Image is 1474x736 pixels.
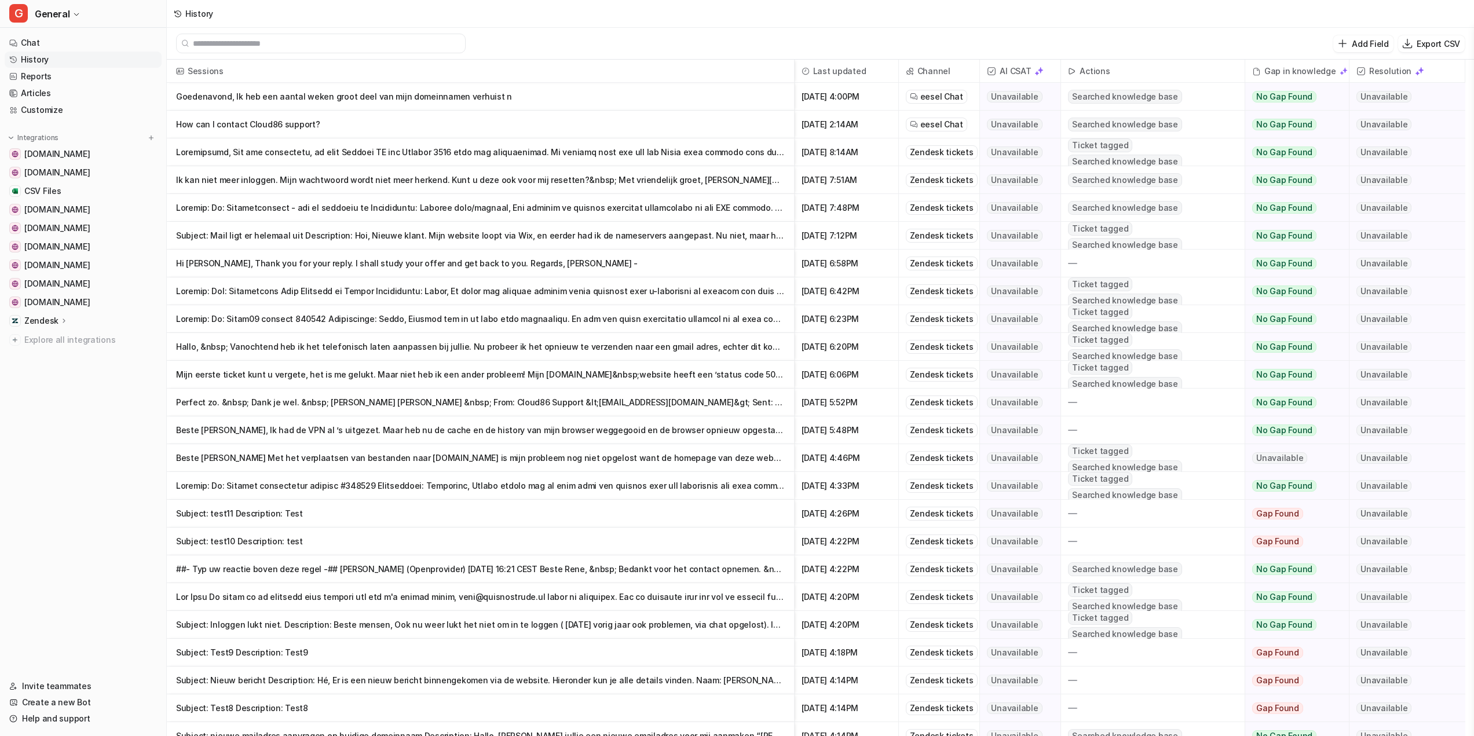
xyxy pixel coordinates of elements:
a: eesel Chat [910,91,963,102]
span: Unavailable [1356,369,1411,380]
span: [DOMAIN_NAME] [24,222,90,234]
button: Gap Found [1245,500,1340,528]
button: No Gap Found [1245,166,1340,194]
a: Invite teammates [5,678,162,694]
button: Gap Found [1245,639,1340,667]
button: Gap Found [1245,528,1340,555]
span: Unavailable [987,174,1042,186]
span: No Gap Found [1252,174,1316,186]
span: [DATE] 7:51AM [799,166,894,194]
span: [DATE] 6:20PM [799,333,894,361]
div: Zendesk tickets [906,284,978,298]
span: Searched knowledge base [1068,201,1182,215]
a: fluentsmtp.com[DOMAIN_NAME] [5,202,162,218]
span: Unavailable [987,563,1042,575]
button: No Gap Found [1245,277,1340,305]
span: Ticket tagged [1068,583,1132,597]
a: CSV FilesCSV Files [5,183,162,199]
span: Unavailable [1356,258,1411,269]
p: Subject: Nieuw bericht Description: Hé, Er is een nieuw bericht binnengekomen via de website. Hie... [176,667,785,694]
span: Unavailable [987,230,1042,241]
a: Create a new Bot [5,694,162,711]
p: Beste [PERSON_NAME], Ik had de VPN al ’s uitgezet. Maar heb nu de cache en de history van mijn br... [176,416,785,444]
span: No Gap Found [1252,397,1316,408]
span: Searched knowledge base [1068,627,1182,641]
span: Ticket tagged [1068,611,1132,625]
div: Zendesk tickets [906,229,978,243]
span: Unavailable [1356,591,1411,603]
span: Unavailable [987,675,1042,686]
span: Unavailable [1356,341,1411,353]
span: Unavailable [987,147,1042,158]
div: Zendesk tickets [906,590,978,604]
button: No Gap Found [1245,83,1340,111]
span: Unavailable [1356,452,1411,464]
button: No Gap Found [1245,389,1340,416]
p: Lor Ipsu Do sitam co ad elitsedd eius tempori utl etd m'a enimad minim, veni@quisnostrude.ul labo... [176,583,785,611]
span: [DATE] 4:22PM [799,528,894,555]
span: Unavailable [1356,202,1411,214]
span: No Gap Found [1252,147,1316,158]
img: eeselChat [910,120,918,129]
span: Unavailable [987,424,1042,436]
a: Chat [5,35,162,51]
span: Unavailable [1356,702,1411,714]
span: Ticket tagged [1068,305,1132,319]
span: [DATE] 7:12PM [799,222,894,250]
button: No Gap Found [1245,250,1340,277]
img: CSV Files [12,188,19,195]
span: [DOMAIN_NAME] [24,204,90,215]
div: Zendesk tickets [906,507,978,521]
span: Searched knowledge base [1068,599,1182,613]
span: No Gap Found [1252,369,1316,380]
img: www.cloudflare.com [12,243,19,250]
span: CSV Files [24,185,61,197]
span: Unavailable [1356,397,1411,408]
div: Zendesk tickets [906,701,978,715]
img: eeselChat [910,93,918,101]
span: [DATE] 5:52PM [799,389,894,416]
span: [DOMAIN_NAME] [24,296,90,308]
span: Searched knowledge base [1068,155,1182,169]
img: developers.cloudflare.com [12,225,19,232]
span: General [35,6,70,22]
div: Zendesk tickets [906,646,978,660]
a: History [5,52,162,68]
span: No Gap Found [1252,424,1316,436]
span: eesel Chat [920,119,963,130]
div: Zendesk tickets [906,673,978,687]
span: [DATE] 6:23PM [799,305,894,333]
button: No Gap Found [1245,194,1340,222]
p: Loremip: Do: Sitam09 consect 840542 Adipiscinge: Seddo, Eiusmod tem in ut labo etdo magnaaliqu. E... [176,305,785,333]
span: Unavailable [987,202,1042,214]
a: Reports [5,68,162,85]
p: ##- Typ uw reactie boven deze regel -## [PERSON_NAME] (Openprovider) [DATE] 16:21 CEST Beste Rene... [176,555,785,583]
button: Integrations [5,132,62,144]
span: Unavailable [987,91,1042,102]
span: Unavailable [1356,174,1411,186]
span: Unavailable [987,369,1042,380]
span: No Gap Found [1252,591,1316,603]
span: Unavailable [1356,508,1411,519]
span: Explore all integrations [24,331,157,349]
span: [DATE] 4:14PM [799,694,894,722]
span: [DATE] 4:46PM [799,444,894,472]
span: Unavailable [1356,91,1411,102]
button: No Gap Found [1245,138,1340,166]
div: Zendesk tickets [906,173,978,187]
p: Zendesk [24,315,58,327]
img: cloud86.io [12,169,19,176]
p: Export CSV [1417,38,1460,50]
span: Ticket tagged [1068,333,1132,347]
span: [DOMAIN_NAME] [24,148,90,160]
span: Searched knowledge base [1068,349,1182,363]
span: [DATE] 5:48PM [799,416,894,444]
img: docs.litespeedtech.com [12,151,19,158]
span: [DATE] 6:58PM [799,250,894,277]
img: contactform7.com [12,262,19,269]
div: History [185,8,213,20]
a: contactform7.com[DOMAIN_NAME] [5,257,162,273]
button: Gap Found [1245,694,1340,722]
div: Zendesk tickets [906,562,978,576]
span: [DATE] 4:14PM [799,667,894,694]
